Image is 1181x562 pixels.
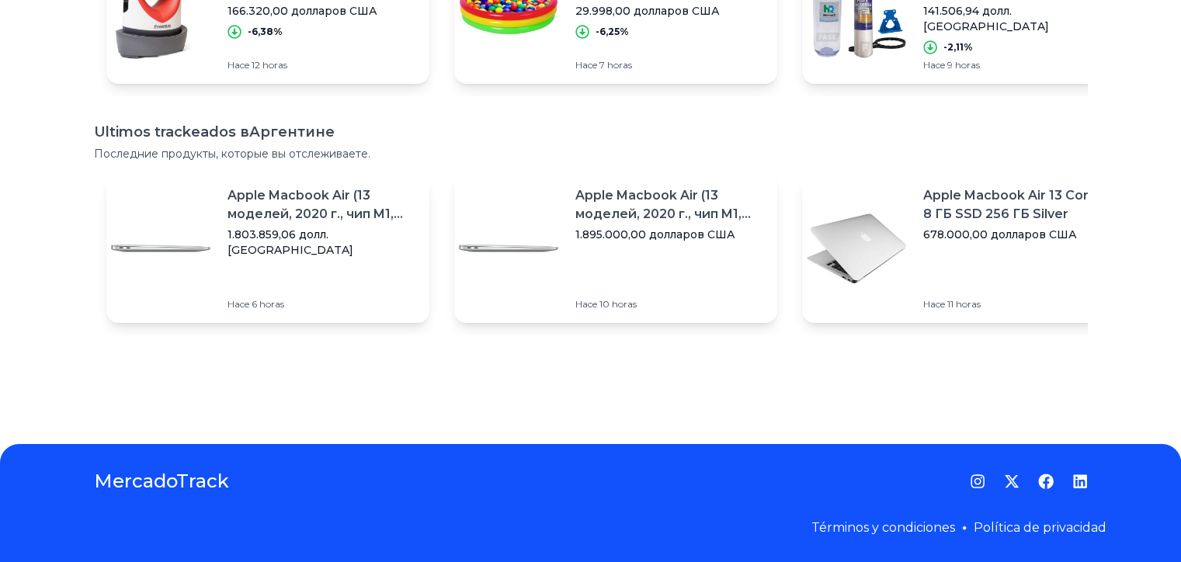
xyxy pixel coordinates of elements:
font: Apple Macbook Air (13 моделей, 2020 г., чип M1, 256 ГБ SSD, 8 ГБ оперативной памяти) — Plata [575,188,751,277]
font: -2,11% [943,41,973,53]
a: Твиттер [1004,474,1019,489]
font: 1.895.000,00 долларов США [575,227,735,241]
a: LinkedIn [1072,474,1088,489]
a: Términos y condiciones [811,520,955,535]
a: Главное изображениеApple Macbook Air (13 моделей, 2020 г., чип M1, 256 ГБ SSD, 8 ГБ оперативной п... [454,174,777,323]
font: 141.506,94 долл. [GEOGRAPHIC_DATA] [923,4,1049,33]
font: Hace [575,59,597,71]
font: -6,25% [596,26,629,37]
font: 1.803.859,06 долл. [GEOGRAPHIC_DATA] [228,227,353,257]
a: Инстаграм [970,474,985,489]
font: Hace [923,298,945,310]
font: 11 horas [947,298,981,310]
font: Последние продукты, которые вы отслеживаете. [94,147,370,161]
font: 166.320,00 долларов США [228,4,377,18]
img: Главное изображение [454,194,563,303]
font: 10 horas [599,298,637,310]
font: 7 horas [599,59,632,71]
font: Hace [228,298,249,310]
a: Главное изображениеApple Macbook Air (13 моделей, 2020 г., чип M1, 256 ГБ SSD, 8 ГБ оперативной п... [106,174,429,323]
font: -6,38% [248,26,283,37]
font: Hace [575,298,597,310]
font: 29.998,00 долларов США [575,4,720,18]
a: Главное изображениеApple Macbook Air 13 Core I5 ​​8 ГБ SSD 256 ГБ Silver678.000,00 долларов СШАHa... [802,174,1125,323]
a: MercadoTrack [94,469,229,494]
img: Главное изображение [106,194,215,303]
img: Главное изображение [802,194,911,303]
font: MercadoTrack [94,470,229,492]
font: Ultimos trackeados в [94,123,249,140]
font: Hace [923,59,945,71]
font: Apple Macbook Air (13 моделей, 2020 г., чип M1, 256 ГБ SSD, 8 ГБ оперативной памяти) — Plata [228,188,403,277]
font: Аргентине [249,123,335,140]
font: 6 horas [252,298,284,310]
font: 12 horas [252,59,287,71]
font: Hace [228,59,249,71]
a: Política de privacidad [974,520,1106,535]
font: 678.000,00 долларов США [923,227,1077,241]
a: Фейсбук [1038,474,1054,489]
font: Apple Macbook Air 13 Core I5 ​​8 ГБ SSD 256 ГБ Silver [923,188,1112,221]
font: 9 horas [947,59,980,71]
